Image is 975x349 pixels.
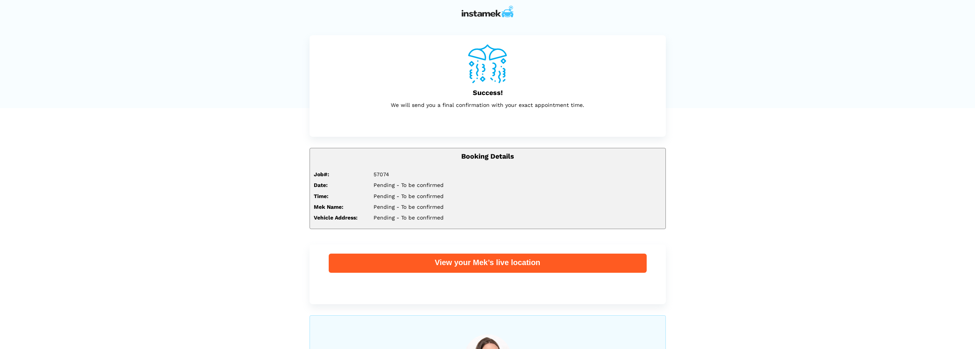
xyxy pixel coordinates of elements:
[314,193,328,199] strong: Time:
[314,204,343,210] strong: Mek Name:
[368,193,667,200] div: Pending - To be confirmed
[329,257,647,267] div: View your Mek’s live location
[314,152,662,160] h5: Booking Details
[314,215,357,221] strong: Vehicle Address:
[329,88,647,97] h5: Success!
[368,203,667,210] div: Pending - To be confirmed
[368,214,667,221] div: Pending - To be confirmed
[314,171,329,177] strong: Job#:
[314,182,328,188] strong: Date:
[373,101,603,110] p: We will send you a final confirmation with your exact appointment time.
[368,171,667,178] div: 57074
[368,182,667,188] div: Pending - To be confirmed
